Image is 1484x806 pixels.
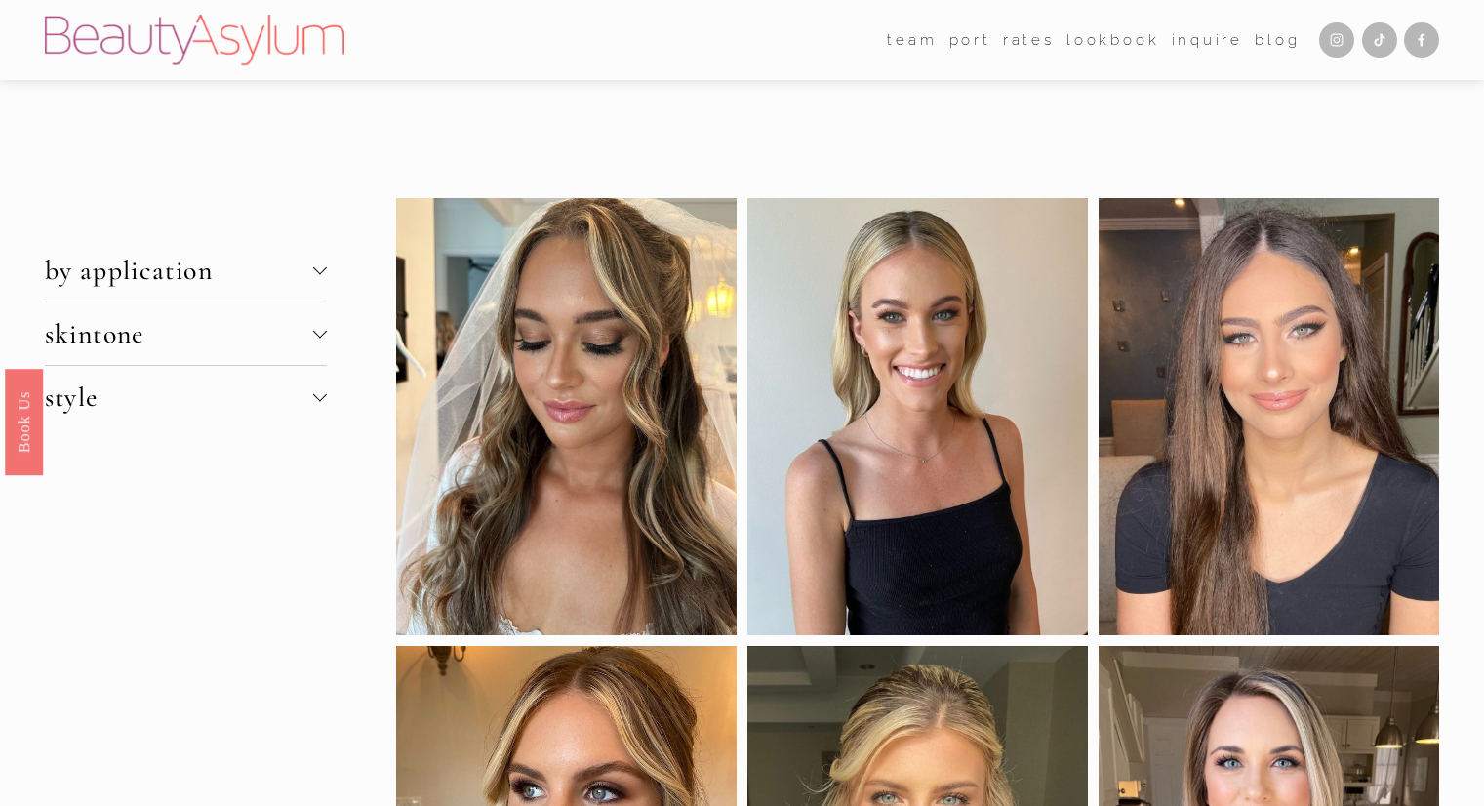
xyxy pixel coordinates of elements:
button: style [45,366,327,428]
span: style [45,381,313,414]
span: by application [45,254,313,287]
a: Lookbook [1066,25,1159,55]
a: port [949,25,991,55]
span: team [887,27,937,54]
a: Inquire [1172,25,1244,55]
a: Rates [1003,25,1055,55]
a: Facebook [1404,22,1439,58]
button: skintone [45,302,327,365]
a: Blog [1255,25,1300,55]
a: TikTok [1362,22,1397,58]
a: Instagram [1319,22,1354,58]
a: folder dropdown [887,25,937,55]
img: Beauty Asylum | Bridal Hair &amp; Makeup Charlotte &amp; Atlanta [45,15,344,65]
span: skintone [45,317,313,350]
button: by application [45,239,327,302]
a: Book Us [5,369,43,475]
